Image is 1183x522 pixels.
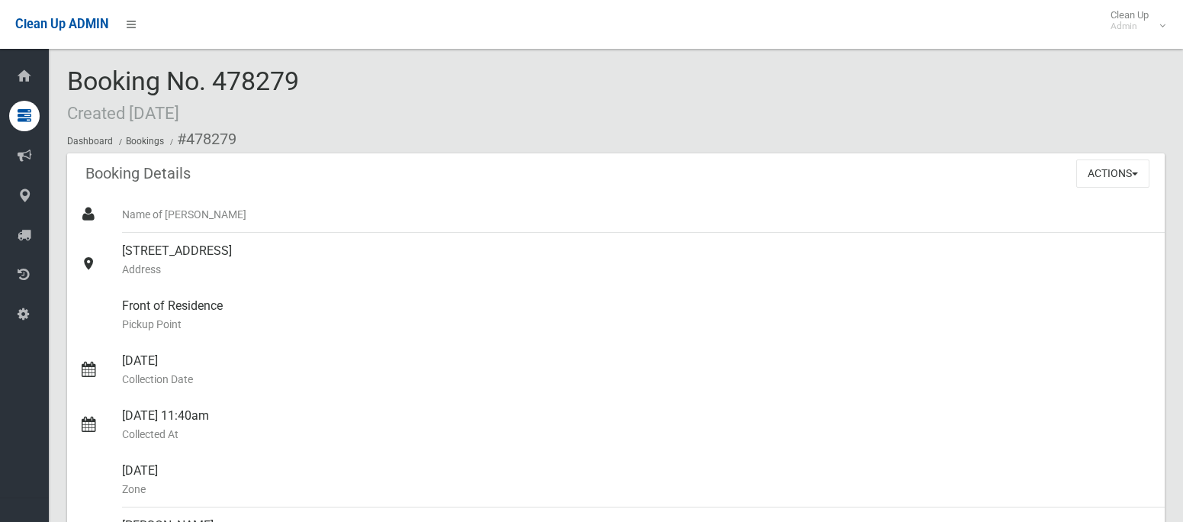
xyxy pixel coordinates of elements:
[1103,9,1164,32] span: Clean Up
[122,453,1152,507] div: [DATE]
[122,343,1152,398] div: [DATE]
[122,370,1152,388] small: Collection Date
[1111,21,1149,32] small: Admin
[126,136,164,147] a: Bookings
[67,103,179,123] small: Created [DATE]
[15,17,108,31] span: Clean Up ADMIN
[122,260,1152,279] small: Address
[122,425,1152,443] small: Collected At
[1076,159,1149,188] button: Actions
[122,480,1152,498] small: Zone
[67,66,299,125] span: Booking No. 478279
[122,398,1152,453] div: [DATE] 11:40am
[122,233,1152,288] div: [STREET_ADDRESS]
[122,288,1152,343] div: Front of Residence
[122,205,1152,224] small: Name of [PERSON_NAME]
[67,136,113,147] a: Dashboard
[67,159,209,188] header: Booking Details
[166,125,236,153] li: #478279
[122,315,1152,333] small: Pickup Point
